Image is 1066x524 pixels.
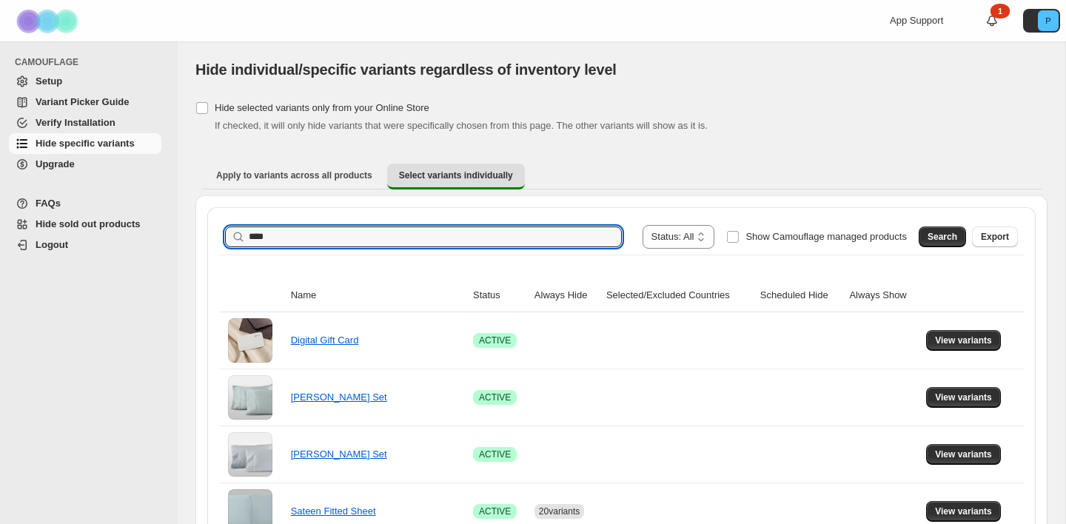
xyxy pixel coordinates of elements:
img: Camouflage [12,1,86,41]
span: Apply to variants across all products [216,169,372,181]
button: View variants [926,330,1001,351]
span: FAQs [36,198,61,209]
span: App Support [890,15,943,26]
span: Avatar with initials P [1038,10,1059,31]
button: Select variants individually [387,164,525,189]
span: Export [981,231,1009,243]
th: Always Hide [530,279,602,312]
span: Hide specific variants [36,138,135,149]
span: Show Camouflage managed products [745,231,907,242]
span: ACTIVE [479,505,511,517]
img: Ariane Pillowcase Set [228,432,272,477]
span: Logout [36,239,68,250]
a: Variant Picker Guide [9,92,161,112]
span: ACTIVE [479,392,511,403]
a: Hide sold out products [9,214,161,235]
a: Upgrade [9,154,161,175]
span: Hide selected variants only from your Online Store [215,102,429,113]
a: Setup [9,71,161,92]
span: ACTIVE [479,449,511,460]
text: P [1045,16,1050,25]
span: Upgrade [36,158,75,169]
span: Setup [36,75,62,87]
span: View variants [935,335,992,346]
span: View variants [935,449,992,460]
th: Name [286,279,469,312]
span: If checked, it will only hide variants that were specifically chosen from this page. The other va... [215,120,708,131]
a: Sateen Fitted Sheet [291,505,376,517]
img: Yalda Pillowcase Set [228,375,272,420]
span: 20 variants [539,506,580,517]
span: Select variants individually [399,169,513,181]
span: View variants [935,505,992,517]
th: Selected/Excluded Countries [602,279,756,312]
button: View variants [926,501,1001,522]
span: View variants [935,392,992,403]
button: Export [972,226,1018,247]
button: View variants [926,387,1001,408]
a: Verify Installation [9,112,161,133]
span: Hide sold out products [36,218,141,229]
th: Always Show [845,279,922,312]
a: [PERSON_NAME] Set [291,449,387,460]
button: Search [919,226,966,247]
span: CAMOUFLAGE [15,56,167,68]
a: Hide specific variants [9,133,161,154]
span: Hide individual/specific variants regardless of inventory level [195,61,617,78]
span: Search [928,231,957,243]
a: [PERSON_NAME] Set [291,392,387,403]
span: ACTIVE [479,335,511,346]
th: Status [469,279,530,312]
button: Avatar with initials P [1023,9,1060,33]
div: 1 [990,4,1010,19]
a: Logout [9,235,161,255]
span: Variant Picker Guide [36,96,129,107]
a: 1 [985,13,999,28]
button: View variants [926,444,1001,465]
span: Verify Installation [36,117,115,128]
a: FAQs [9,193,161,214]
a: Digital Gift Card [291,335,359,346]
img: Digital Gift Card [228,318,272,363]
th: Scheduled Hide [756,279,845,312]
button: Apply to variants across all products [204,164,384,187]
